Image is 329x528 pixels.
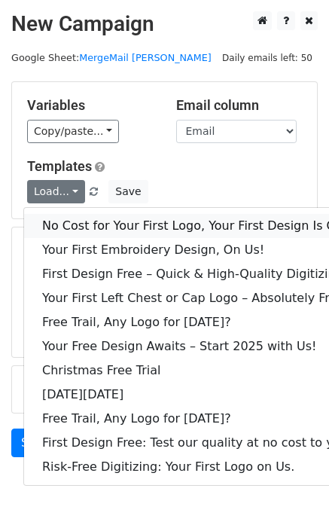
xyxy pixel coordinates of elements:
[217,52,318,63] a: Daily emails left: 50
[27,158,92,174] a: Templates
[176,97,303,114] h5: Email column
[11,11,318,37] h2: New Campaign
[11,52,212,63] small: Google Sheet:
[27,180,85,203] a: Load...
[217,50,318,66] span: Daily emails left: 50
[27,97,154,114] h5: Variables
[254,456,329,528] iframe: Chat Widget
[108,180,148,203] button: Save
[11,429,61,457] a: Send
[27,120,119,143] a: Copy/paste...
[79,52,212,63] a: MergeMail [PERSON_NAME]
